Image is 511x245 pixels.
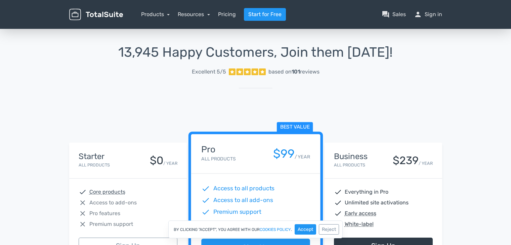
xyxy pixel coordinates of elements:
[201,208,210,216] span: check
[334,152,368,161] h4: Business
[294,153,310,160] small: / YEAR
[218,10,236,18] a: Pricing
[213,196,273,205] span: Access to all add-ons
[163,160,177,166] small: / YEAR
[79,209,87,217] span: close
[334,162,365,167] small: All Products
[334,199,342,207] span: check
[276,122,313,133] span: Best value
[345,199,409,207] span: Unlimited site activations
[382,10,390,18] span: question_answer
[345,209,376,217] abbr: Early access
[382,10,406,18] a: question_answerSales
[273,147,294,160] div: $99
[150,155,163,166] div: $0
[192,68,226,76] span: Excellent 5/5
[89,188,125,196] abbr: Core products
[393,155,419,166] div: $239
[292,68,300,75] strong: 101
[213,184,274,193] span: Access to all products
[213,208,261,216] span: Premium support
[178,11,210,17] a: Resources
[295,224,316,235] button: Accept
[79,188,87,196] span: check
[419,160,433,166] small: / YEAR
[260,228,291,232] a: cookies policy
[69,45,442,60] h1: 13,945 Happy Customers, Join them [DATE]!
[69,65,442,79] a: Excellent 5/5 based on101reviews
[414,10,422,18] span: person
[69,9,123,20] img: TotalSuite for WordPress
[414,10,442,18] a: personSign in
[89,199,137,207] span: Access to add-ons
[334,188,342,196] span: check
[201,196,210,205] span: check
[168,220,343,238] div: By clicking "Accept", you agree with our .
[213,219,257,228] span: 1 Site activation
[319,224,339,235] button: Reject
[201,156,236,162] small: All Products
[201,219,210,228] span: check
[141,11,170,17] a: Products
[89,209,120,217] span: Pro features
[244,8,286,21] a: Start for Free
[334,209,342,217] span: check
[79,152,110,161] h4: Starter
[345,188,388,196] span: Everything in Pro
[201,145,236,154] h4: Pro
[79,162,110,167] small: All Products
[201,184,210,193] span: check
[268,68,320,76] div: based on reviews
[79,199,87,207] span: close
